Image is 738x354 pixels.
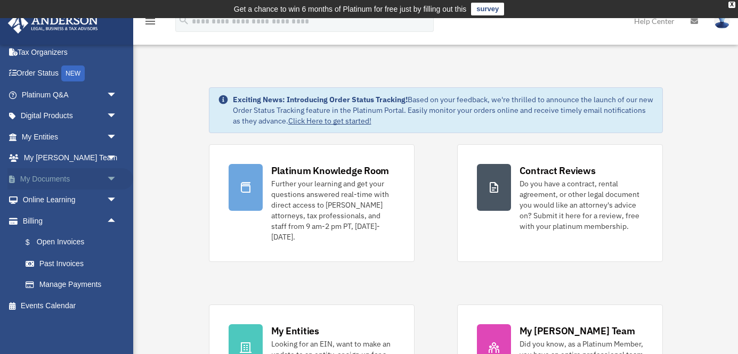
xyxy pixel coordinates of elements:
a: My Documentsarrow_drop_down [7,168,133,190]
img: User Pic [714,13,730,29]
a: Tax Organizers [7,42,133,63]
a: Platinum Knowledge Room Further your learning and get your questions answered real-time with dire... [209,144,415,262]
img: Anderson Advisors Platinum Portal [5,13,101,34]
a: Online Learningarrow_drop_down [7,190,133,211]
a: Billingarrow_drop_up [7,210,133,232]
span: arrow_drop_up [107,210,128,232]
span: arrow_drop_down [107,84,128,106]
a: Past Invoices [15,253,133,274]
span: arrow_drop_down [107,190,128,211]
div: Do you have a contract, rental agreement, or other legal document you would like an attorney's ad... [520,178,643,232]
span: arrow_drop_down [107,168,128,190]
div: Platinum Knowledge Room [271,164,390,177]
a: Manage Payments [15,274,133,295]
i: search [178,14,190,26]
div: Based on your feedback, we're thrilled to announce the launch of our new Order Status Tracking fe... [233,94,654,126]
div: Further your learning and get your questions answered real-time with direct access to [PERSON_NAM... [271,178,395,242]
a: My Entitiesarrow_drop_down [7,126,133,147]
a: Digital Productsarrow_drop_down [7,105,133,127]
span: arrow_drop_down [107,105,128,127]
a: Order StatusNEW [7,63,133,85]
div: My [PERSON_NAME] Team [520,324,635,337]
span: arrow_drop_down [107,126,128,148]
a: Platinum Q&Aarrow_drop_down [7,84,133,105]
div: close [728,2,735,8]
span: arrow_drop_down [107,147,128,169]
strong: Exciting News: Introducing Order Status Tracking! [233,95,408,104]
div: NEW [61,65,85,81]
a: $Open Invoices [15,232,133,253]
span: $ [31,236,37,249]
div: My Entities [271,324,319,337]
i: menu [144,15,157,28]
a: menu [144,19,157,28]
a: Contract Reviews Do you have a contract, rental agreement, or other legal document you would like... [457,144,663,262]
div: Contract Reviews [520,164,596,177]
a: survey [471,3,504,15]
div: Get a chance to win 6 months of Platinum for free just by filling out this [234,3,467,15]
a: My [PERSON_NAME] Teamarrow_drop_down [7,147,133,169]
a: Events Calendar [7,295,133,316]
a: Click Here to get started! [288,116,371,126]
